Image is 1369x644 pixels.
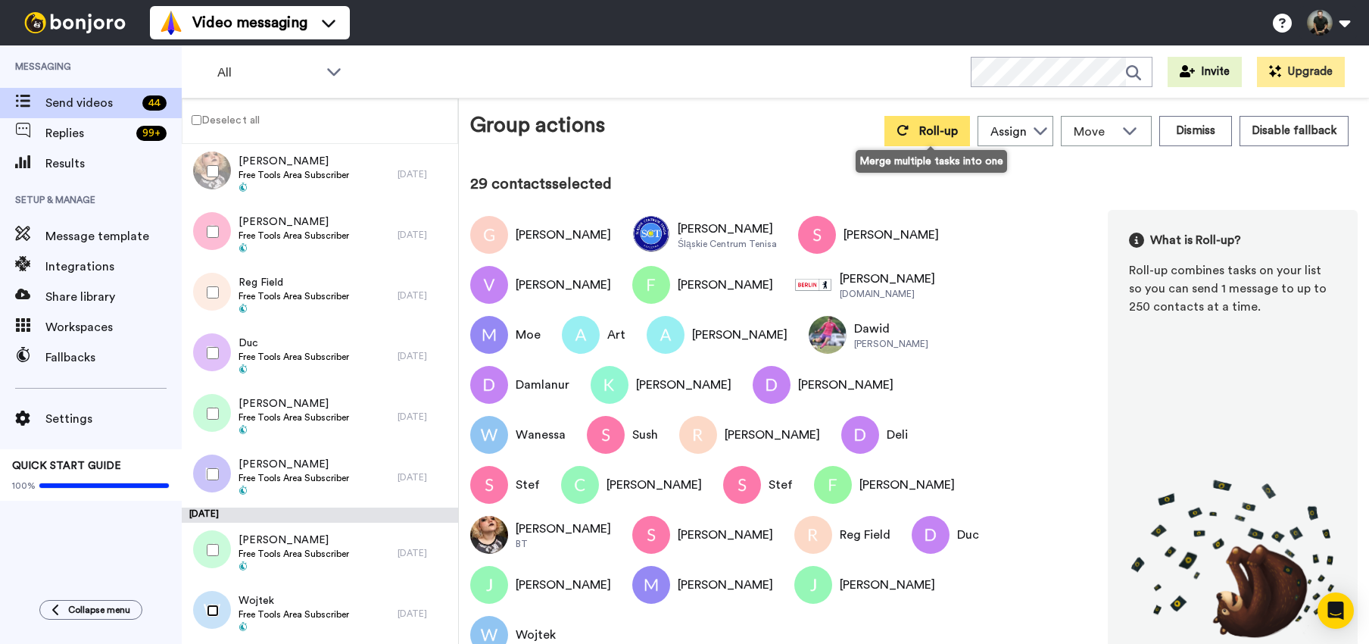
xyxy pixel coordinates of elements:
span: Free Tools Area Subscriber [239,351,349,363]
span: What is Roll-up? [1150,231,1241,249]
span: Free Tools Area Subscriber [239,290,349,302]
img: Image of Stephen [798,216,836,254]
img: Image of Helen Hastings [470,516,508,554]
span: All [217,64,319,82]
img: Image of Jose Luis [794,566,832,604]
img: Image of Stef [723,466,761,504]
div: 44 [142,95,167,111]
div: [PERSON_NAME] [840,576,935,594]
div: [PERSON_NAME] [844,226,939,244]
div: Moe [516,326,541,344]
div: 99 + [136,126,167,141]
img: Image of Callie Raku [561,466,599,504]
img: Image of Gerwin Janssen [470,216,508,254]
img: Image of Alex [647,316,684,354]
img: Image of Stef [470,466,508,504]
span: Replies [45,124,130,142]
img: Image of Konrad [632,216,670,254]
span: Workspaces [45,318,182,336]
div: Reg Field [840,526,890,544]
img: Image of Daniel [753,366,791,404]
div: Assign [990,123,1027,141]
div: Dawid [854,320,928,338]
img: bj-logo-header-white.svg [18,12,132,33]
div: Stef [516,476,540,494]
div: Open Intercom Messenger [1318,592,1354,629]
img: Image of Wanessa [470,416,508,454]
div: [PERSON_NAME] [516,226,611,244]
div: Sush [632,426,658,444]
div: [DATE] [398,168,451,180]
span: Free Tools Area Subscriber [239,608,349,621]
div: [DATE] [398,229,451,241]
span: Reg Field [239,275,349,290]
div: Wojtek [516,626,556,644]
img: Image of Claudio tresoldi [794,266,832,304]
img: Image of Dawid [809,316,847,354]
button: Dismiss [1159,116,1232,146]
div: Art [607,326,625,344]
span: Integrations [45,258,182,276]
button: Disable fallback [1240,116,1349,146]
img: Image of Rick jenkins [679,416,717,454]
span: Settings [45,410,182,428]
span: Free Tools Area Subscriber [239,472,349,484]
button: Invite [1168,57,1242,87]
div: Wanessa [516,426,566,444]
img: Image of Shane [632,516,670,554]
span: [PERSON_NAME] [239,457,349,472]
div: [PERSON_NAME] [725,426,820,444]
span: Message template [45,227,182,245]
span: Send videos [45,94,136,112]
img: Image of Deli [841,416,879,454]
img: Image of Kirk [591,366,628,404]
div: [PERSON_NAME] [516,520,611,538]
div: [DATE] [398,289,451,302]
div: BT [516,538,611,550]
img: Image of Jodilson [470,566,508,604]
div: [PERSON_NAME] [859,476,955,494]
div: [PERSON_NAME] [678,526,773,544]
span: Roll-up [919,125,958,137]
button: Collapse menu [39,600,142,620]
div: [PERSON_NAME] [678,576,773,594]
img: Image of Miguel [632,566,670,604]
img: Image of Frederic [632,266,670,304]
span: Move [1074,123,1115,141]
img: joro-roll.png [1129,479,1336,639]
img: Image of Damlanur [470,366,508,404]
div: [DATE] [398,471,451,483]
img: vm-color.svg [159,11,183,35]
span: Free Tools Area Subscriber [239,230,349,242]
div: 29 contacts selected [470,174,1358,195]
img: Image of Vlad [470,266,508,304]
input: Deselect all [192,115,201,125]
div: [DATE] [182,508,458,523]
span: Video messaging [192,12,307,33]
span: [PERSON_NAME] [239,154,349,169]
img: Image of Moe [470,316,508,354]
span: [PERSON_NAME] [239,396,349,411]
span: Free Tools Area Subscriber [239,169,349,181]
div: [PERSON_NAME] [678,220,777,238]
span: Share library [45,288,182,306]
img: Image of Duc [912,516,950,554]
div: [DATE] [398,608,451,620]
img: Image of Art [562,316,600,354]
img: Image of Reg Field [794,516,832,554]
div: [PERSON_NAME] [854,338,928,350]
button: Upgrade [1257,57,1345,87]
div: Damlanur [516,376,569,394]
div: Group actions [470,110,605,146]
div: Roll-up combines tasks on your list so you can send 1 message to up to 250 contacts at a time. [1129,261,1336,316]
div: [PERSON_NAME] [798,376,893,394]
div: [DATE] [398,411,451,423]
div: [PERSON_NAME] [516,576,611,594]
span: Duc [239,336,349,351]
div: Stef [769,476,793,494]
div: [PERSON_NAME] [678,276,773,294]
span: Free Tools Area Subscriber [239,411,349,424]
span: Fallbacks [45,349,182,367]
div: Śląskie Centrum Tenisa [678,238,777,250]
